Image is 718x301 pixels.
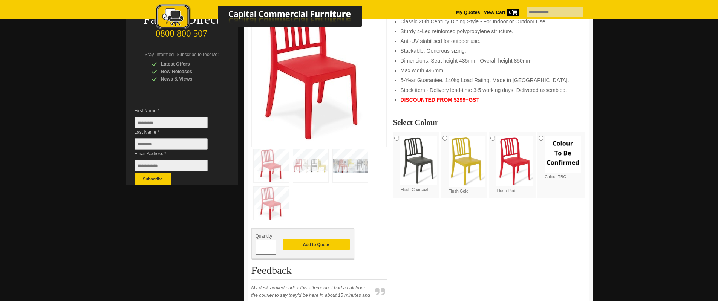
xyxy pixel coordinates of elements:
[256,234,274,239] span: Quantity:
[400,67,577,74] li: Max width 495mm
[400,76,577,84] li: 5-Year Guarantee. 140kg Load Rating. Made in [GEOGRAPHIC_DATA].
[484,10,519,15] strong: View Cart
[545,136,582,173] img: Colour TBC
[400,136,437,193] label: Flush Charcoal
[176,52,219,57] span: Subscribe to receive:
[135,160,208,171] input: Email Address *
[126,24,238,39] div: 0800 800 507
[482,10,519,15] a: View Cart0
[400,97,479,103] span: DISCOUNTED FROM $299+GST
[393,119,585,126] h2: Select Colour
[449,136,485,194] label: Flush Gold
[400,47,577,55] li: Stackable. Generous sizing.
[400,86,577,94] li: Stock item - Delivery lead-time 3-5 working days. Delivered assembled.
[145,52,174,57] span: Stay Informed
[496,136,533,194] label: Flush Red
[545,136,582,180] label: Colour TBC
[152,60,223,68] div: Latest Offers
[400,136,437,185] img: Flush Charcoal
[135,4,399,34] a: Capital Commercial Furniture Logo
[456,10,480,15] a: My Quotes
[135,150,219,157] span: Email Address *
[400,28,577,35] li: Sturdy 4-Leg reinforced polypropylene structure.
[152,75,223,83] div: News & Views
[400,18,577,25] li: Classic 20th Century Dining Style - For Indoor or Outdoor Use.
[135,107,219,115] span: First Name *
[152,68,223,75] div: New Releases
[496,136,533,186] img: Flush Red
[283,239,350,250] button: Add to Quote
[507,9,519,16] span: 0
[400,37,577,45] li: Anti-UV stabilised for outdoor use.
[400,57,577,64] li: Dimensions: Seat height 435mm -Overall height 850mm
[135,128,219,136] span: Last Name *
[126,14,238,25] div: Factory Direct
[135,138,208,150] input: Last Name *
[135,117,208,128] input: First Name *
[449,136,485,187] img: Flush Gold
[251,265,387,280] h2: Feedback
[135,4,399,31] img: Capital Commercial Furniture Logo
[135,173,171,185] button: Subscribe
